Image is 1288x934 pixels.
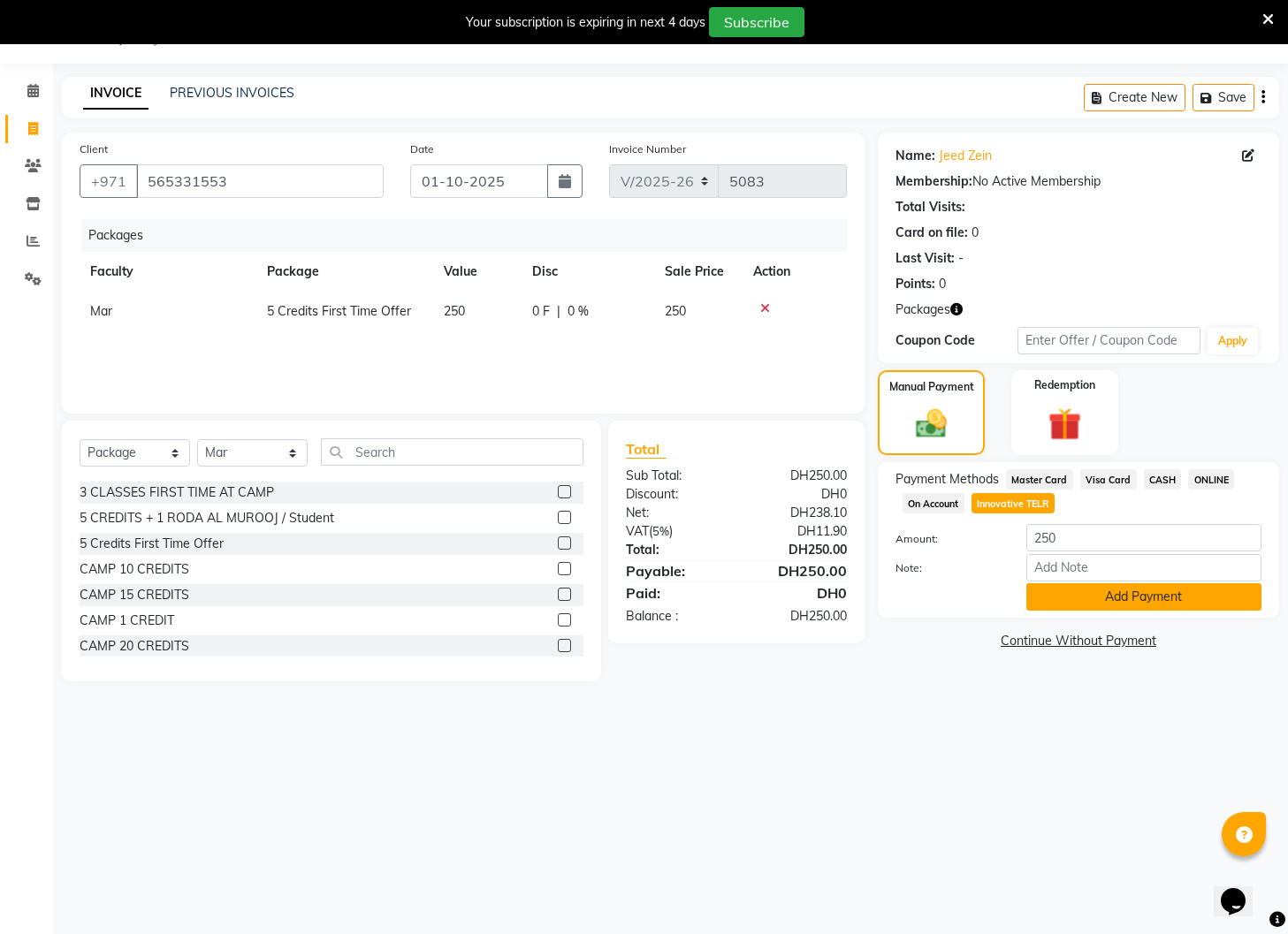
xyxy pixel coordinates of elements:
div: 5 Credits First Time Offer [80,535,224,553]
input: Search [321,438,583,466]
label: Note: [882,560,1013,576]
span: 0 % [568,302,589,321]
div: CAMP 10 CREDITS [80,560,189,579]
th: Value [433,252,522,292]
div: DH250.00 [736,560,860,581]
th: Package [256,252,433,292]
div: Sub Total: [613,467,736,485]
th: Action [743,252,847,292]
div: Points: [896,275,935,293]
input: Amount [1026,524,1261,551]
span: 250 [444,303,465,319]
a: INVOICE [83,78,149,110]
button: +971 [80,164,138,198]
input: Search by Name/Mobile/Email/Code [136,164,384,198]
div: CAMP 20 CREDITS [80,637,189,656]
th: Disc [522,252,654,292]
span: On Account [903,493,964,513]
div: DH238.10 [736,504,860,522]
button: Apply [1208,328,1258,354]
div: 0 [972,224,979,242]
span: ONLINE [1188,469,1234,490]
a: PREVIOUS INVOICES [170,85,294,101]
label: Redemption [1034,377,1095,393]
div: DH0 [736,485,860,504]
span: 5 Credits First Time Offer [267,303,411,319]
label: Date [410,141,434,157]
div: DH250.00 [736,467,860,485]
label: Manual Payment [889,379,974,395]
span: Mar [90,303,112,319]
span: 5% [652,524,669,538]
a: Continue Without Payment [881,632,1276,650]
button: Save [1193,84,1254,111]
span: VAT [626,523,649,539]
th: Faculty [80,252,256,292]
div: DH250.00 [736,607,860,626]
input: Add Note [1026,554,1261,581]
th: Sale Price [654,252,743,292]
span: CASH [1144,469,1182,490]
div: ( ) [613,522,736,541]
div: Net: [613,504,736,522]
button: Add Payment [1026,583,1261,611]
div: Packages [81,219,860,252]
div: CAMP 1 CREDIT [80,611,174,630]
div: Name: [896,147,935,165]
div: Total Visits: [896,198,965,216]
input: Enter Offer / Coupon Code [1017,327,1200,354]
div: Balance : [613,607,736,626]
span: Payment Methods [896,470,999,489]
button: Subscribe [709,7,804,37]
div: Card on file: [896,224,968,242]
div: Discount: [613,485,736,504]
div: DH0 [736,582,860,604]
span: Total [626,440,667,459]
button: Create New [1084,84,1185,111]
span: Master Card [1006,469,1073,490]
div: 5 CREDITS + 1 RODA AL MUROOJ / Student [80,509,334,528]
img: _gift.svg [1038,404,1092,444]
div: Total: [613,541,736,559]
div: No Active Membership [896,172,1261,191]
iframe: chat widget [1214,863,1270,916]
div: Coupon Code [896,331,1017,350]
div: 0 [939,275,946,293]
span: Packages [896,300,950,319]
label: Client [80,141,108,157]
label: Amount: [882,531,1013,547]
div: Your subscription is expiring in next 4 days [466,13,705,32]
span: 0 F [532,302,550,321]
span: | [557,302,560,321]
a: Jeed Zein [939,147,992,165]
div: Paid: [613,582,736,604]
div: DH250.00 [736,541,860,559]
div: Last Visit: [896,249,955,268]
span: 250 [665,303,686,319]
div: Payable: [613,560,736,581]
span: Innovative TELR [972,493,1055,513]
label: Invoice Number [609,141,686,157]
div: - [958,249,964,268]
div: DH11.90 [736,522,860,541]
img: _cash.svg [906,406,957,442]
div: Membership: [896,172,972,191]
div: 3 CLASSES FIRST TIME AT CAMP [80,483,274,502]
div: CAMP 15 CREDITS [80,586,189,604]
span: Visa Card [1080,469,1137,490]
